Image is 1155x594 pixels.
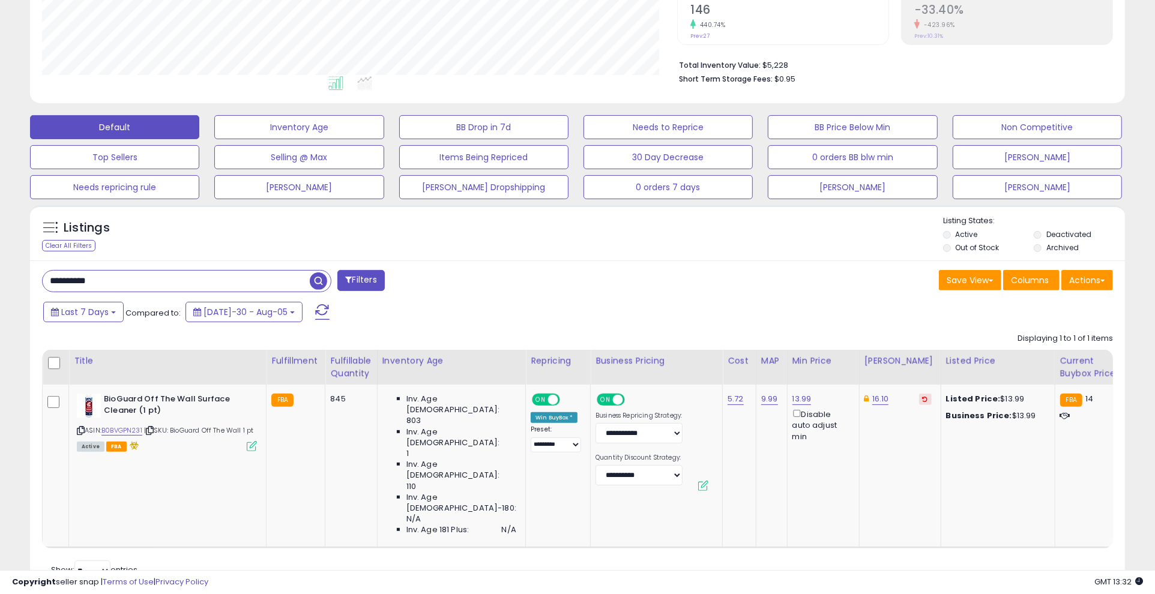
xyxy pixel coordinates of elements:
[914,32,943,40] small: Prev: 10.31%
[406,427,516,448] span: Inv. Age [DEMOGRAPHIC_DATA]:
[531,355,585,367] div: Repricing
[864,355,936,367] div: [PERSON_NAME]
[155,576,208,587] a: Privacy Policy
[1094,576,1143,587] span: 2025-08-13 13:32 GMT
[406,492,516,514] span: Inv. Age [DEMOGRAPHIC_DATA]-180:
[103,576,154,587] a: Terms of Use
[74,355,261,367] div: Title
[953,145,1122,169] button: [PERSON_NAME]
[531,412,577,423] div: Win BuyBox *
[531,425,581,452] div: Preset:
[406,459,516,481] span: Inv. Age [DEMOGRAPHIC_DATA]:
[77,442,104,452] span: All listings currently available for purchase on Amazon
[690,32,710,40] small: Prev: 27
[1046,242,1079,253] label: Archived
[30,115,199,139] button: Default
[125,307,181,319] span: Compared to:
[533,395,548,405] span: ON
[768,115,937,139] button: BB Price Below Min
[761,355,782,367] div: MAP
[406,415,421,426] span: 803
[939,270,1001,290] button: Save View
[584,175,753,199] button: 0 orders 7 days
[946,393,1001,404] b: Listed Price:
[1011,274,1049,286] span: Columns
[406,394,516,415] span: Inv. Age [DEMOGRAPHIC_DATA]:
[337,270,384,291] button: Filters
[406,524,469,535] span: Inv. Age 181 Plus:
[943,215,1125,227] p: Listing States:
[406,514,421,524] span: N/A
[728,393,744,405] a: 5.72
[953,115,1122,139] button: Non Competitive
[679,74,773,84] b: Short Term Storage Fees:
[214,145,384,169] button: Selling @ Max
[690,3,888,19] h2: 146
[728,355,751,367] div: Cost
[30,175,199,199] button: Needs repricing rule
[106,442,127,452] span: FBA
[598,395,613,405] span: ON
[271,355,320,367] div: Fulfillment
[914,3,1112,19] h2: -33.40%
[399,145,568,169] button: Items Being Repriced
[596,454,683,462] label: Quantity Discount Strategy:
[61,306,109,318] span: Last 7 Days
[584,145,753,169] button: 30 Day Decrease
[946,410,1012,421] b: Business Price:
[623,395,642,405] span: OFF
[406,448,409,459] span: 1
[1085,393,1093,404] span: 14
[946,355,1050,367] div: Listed Price
[214,175,384,199] button: [PERSON_NAME]
[1003,270,1060,290] button: Columns
[792,393,812,405] a: 13.99
[679,60,761,70] b: Total Inventory Value:
[144,425,254,435] span: | SKU: BioGuard Off The Wall 1 pt
[761,393,778,405] a: 9.99
[382,355,520,367] div: Inventory Age
[12,577,208,588] div: seller snap | |
[43,302,124,322] button: Last 7 Days
[792,355,854,367] div: Min Price
[42,240,95,251] div: Clear All Filters
[1018,333,1113,344] div: Displaying 1 to 1 of 1 items
[792,407,850,442] div: Disable auto adjust min
[77,394,257,450] div: ASIN:
[101,425,142,436] a: B0BVGPN231
[955,229,977,239] label: Active
[953,175,1122,199] button: [PERSON_NAME]
[768,145,937,169] button: 0 orders BB blw min
[12,576,56,587] strong: Copyright
[330,394,367,404] div: 845
[679,57,1104,71] li: $5,228
[214,115,384,139] button: Inventory Age
[502,524,516,535] span: N/A
[399,115,568,139] button: BB Drop in 7d
[768,175,937,199] button: [PERSON_NAME]
[204,306,288,318] span: [DATE]-30 - Aug-05
[872,393,889,405] a: 16.10
[406,481,416,492] span: 110
[64,220,110,236] h5: Listings
[920,20,955,29] small: -423.96%
[51,564,137,575] span: Show: entries
[271,394,294,407] small: FBA
[946,410,1046,421] div: $13.99
[1060,355,1122,380] div: Current Buybox Price
[955,242,999,253] label: Out of Stock
[77,394,101,418] img: 4127i7t3nrL._SL40_.jpg
[30,145,199,169] button: Top Sellers
[946,394,1046,404] div: $13.99
[127,441,139,449] i: hazardous material
[185,302,303,322] button: [DATE]-30 - Aug-05
[104,394,250,419] b: BioGuard Off The Wall Surface Cleaner (1 pt)
[1060,394,1082,407] small: FBA
[558,395,577,405] span: OFF
[596,412,683,420] label: Business Repricing Strategy:
[696,20,726,29] small: 440.74%
[774,73,795,85] span: $0.95
[330,355,372,380] div: Fulfillable Quantity
[399,175,568,199] button: [PERSON_NAME] Dropshipping
[1061,270,1113,290] button: Actions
